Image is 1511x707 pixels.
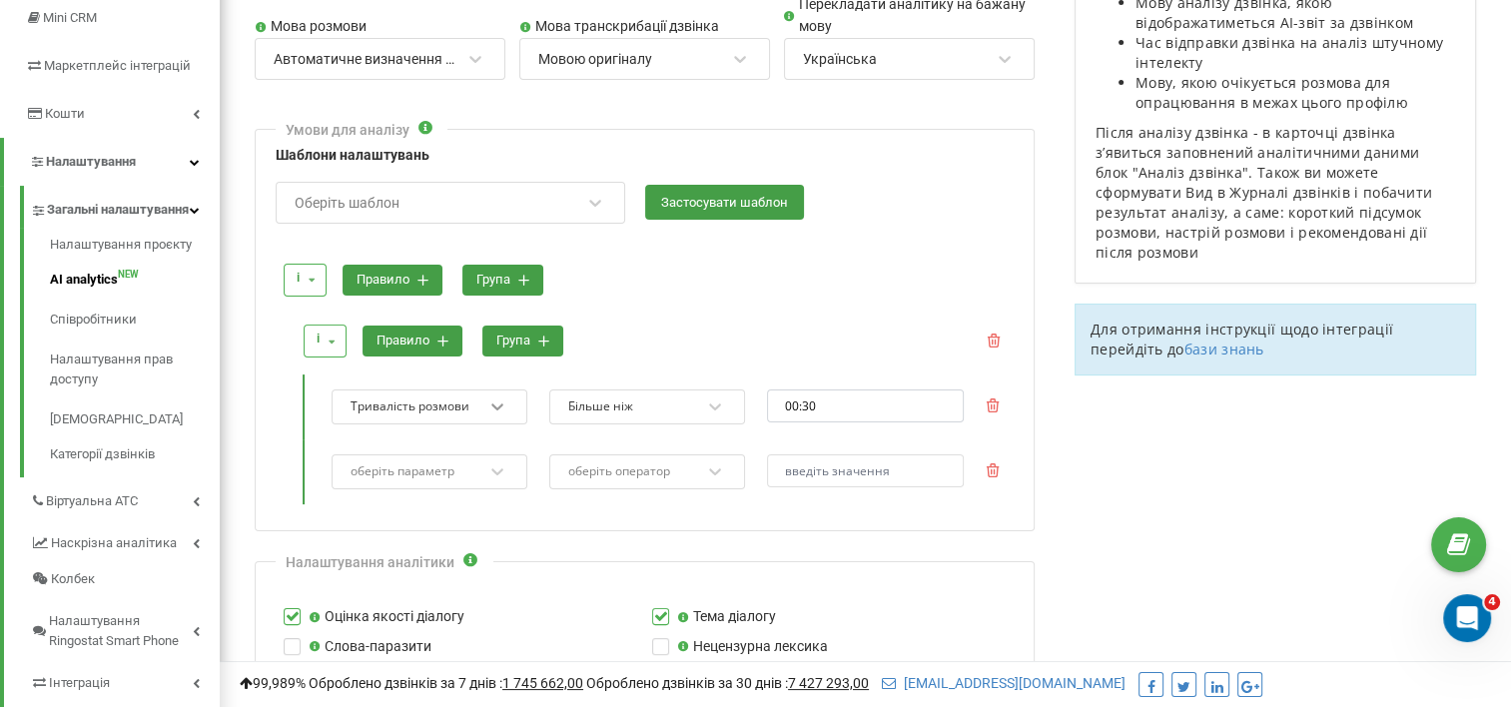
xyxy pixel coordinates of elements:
span: Кошти [45,106,85,121]
a: Колбек [30,561,220,597]
div: Налаштування аналітики [286,552,454,572]
u: 1 745 662,00 [502,675,583,691]
a: Наскрізна аналітика [30,519,220,561]
a: бази знань [1184,340,1264,358]
a: Налаштування [4,138,220,186]
button: правило [363,326,462,356]
span: Маркетплейс інтеграцій [44,58,191,73]
div: Більше ніж [568,399,633,415]
button: група [482,326,563,356]
div: оберіть оператор [568,465,670,477]
span: Налаштування [46,154,136,169]
div: і [297,269,300,288]
div: Тривалість розмови [351,399,469,415]
label: Шаблони налаштувань [276,145,1014,167]
a: Загальні налаштування [30,186,220,228]
label: Мова розмови [255,16,505,38]
div: Мовою оригіналу [538,50,652,68]
input: введіть значення [767,454,963,487]
label: Оцінка якості діалогу [309,606,464,628]
a: Інтеграція [30,659,220,701]
span: Інтеграція [49,673,110,693]
a: Віртуальна АТС [30,477,220,519]
a: [DEMOGRAPHIC_DATA] [50,399,220,439]
div: Автоматичне визначення мови [274,50,456,68]
a: AI analyticsNEW [50,260,220,300]
button: Застосувати шаблон [645,185,804,220]
span: Загальні налаштування [47,200,189,220]
p: Для отримання інструкції щодо інтеграції перейдіть до [1091,320,1460,359]
span: Оброблено дзвінків за 30 днів : [586,675,869,691]
span: Колбек [51,569,95,589]
div: Умови для аналізу [286,120,409,140]
span: Віртуальна АТС [46,491,138,511]
span: Оброблено дзвінків за 7 днів : [309,675,583,691]
a: Співробітники [50,300,220,340]
a: Налаштування прав доступу [50,340,220,399]
span: Наскрізна аналітика [51,533,177,553]
span: 99,989% [240,675,306,691]
div: і [317,330,320,349]
li: Час відправки дзвінка на аналіз штучному інтелекту [1135,33,1455,73]
button: група [462,265,543,296]
div: оберіть параметр [351,465,454,477]
a: Категорії дзвінків [50,439,220,464]
a: Налаштування проєкту [50,235,220,260]
iframe: Intercom live chat [1443,594,1491,642]
label: Мова транскрибації дзвінка [519,16,770,38]
input: 00:00 [767,389,963,422]
u: 7 427 293,00 [788,675,869,691]
label: Слова-паразити [309,636,431,658]
label: Тема діалогу [677,606,776,628]
button: правило [343,265,442,296]
div: Українська [803,50,877,68]
span: Налаштування Ringostat Smart Phone [49,611,193,651]
span: 4 [1484,594,1500,610]
li: Мову, якою очікується розмова для опрацювання в межах цього профілю [1135,73,1455,113]
a: Налаштування Ringostat Smart Phone [30,597,220,659]
div: Оберіть шаблон [295,196,399,210]
p: Після аналізу дзвінка - в карточці дзвінка зʼявиться заповнений аналітичними даними блок "Аналіз ... [1096,123,1455,263]
a: [EMAIL_ADDRESS][DOMAIN_NAME] [882,675,1126,691]
span: Mini CRM [43,10,97,25]
label: Нецензурна лексика [677,636,828,658]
